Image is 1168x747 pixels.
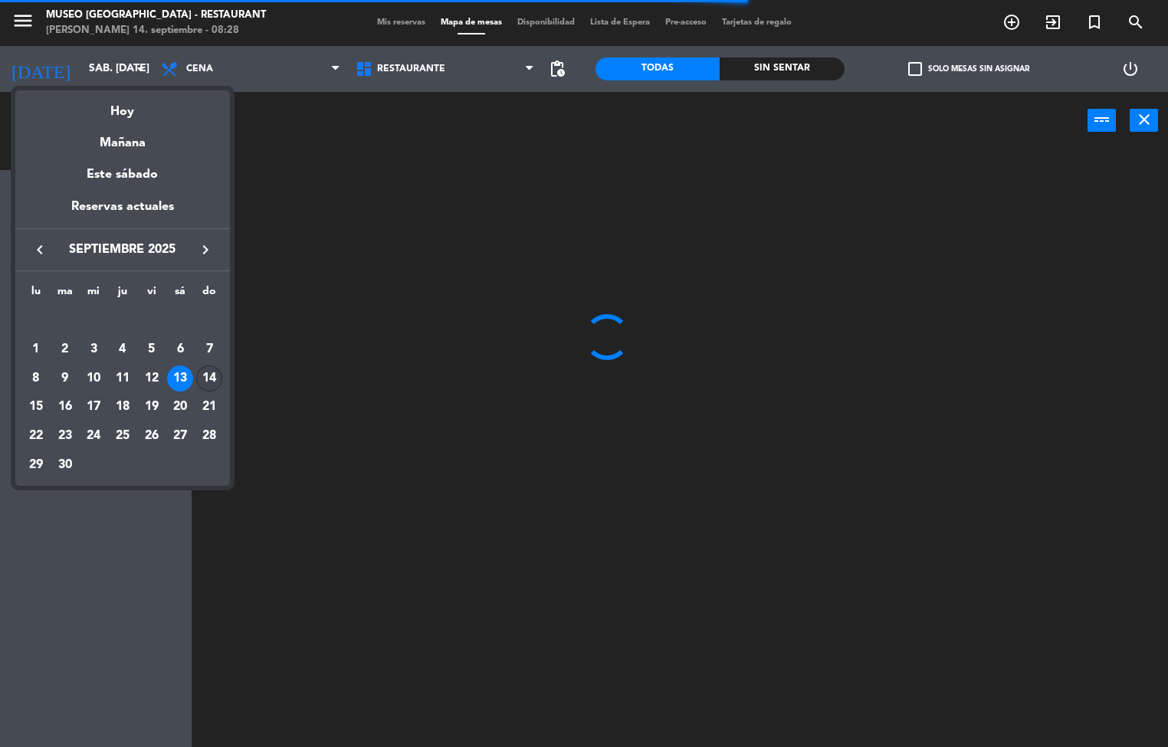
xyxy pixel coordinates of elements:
td: 17 de septiembre de 2025 [79,393,108,422]
i: keyboard_arrow_right [196,241,215,259]
td: 8 de septiembre de 2025 [21,364,51,393]
td: 16 de septiembre de 2025 [51,393,80,422]
td: 28 de septiembre de 2025 [195,421,224,450]
td: 24 de septiembre de 2025 [79,421,108,450]
td: 20 de septiembre de 2025 [166,393,195,422]
div: Este sábado [15,153,230,196]
div: 18 [110,395,136,421]
div: 24 [80,423,107,449]
div: 2 [52,336,78,362]
div: 22 [23,423,49,449]
th: miércoles [79,283,108,306]
div: 28 [196,423,222,449]
th: viernes [137,283,166,306]
div: 11 [110,365,136,392]
div: Reservas actuales [15,197,230,228]
div: 14 [196,365,222,392]
div: 7 [196,336,222,362]
td: 29 de septiembre de 2025 [21,450,51,480]
div: 9 [52,365,78,392]
div: 1 [23,336,49,362]
th: jueves [108,283,137,306]
div: 17 [80,395,107,421]
td: 11 de septiembre de 2025 [108,364,137,393]
td: 1 de septiembre de 2025 [21,335,51,364]
td: 23 de septiembre de 2025 [51,421,80,450]
div: 29 [23,452,49,478]
td: 26 de septiembre de 2025 [137,421,166,450]
button: keyboard_arrow_left [26,240,54,260]
td: 27 de septiembre de 2025 [166,421,195,450]
div: 10 [80,365,107,392]
div: 16 [52,395,78,421]
td: SEP. [21,306,224,336]
td: 4 de septiembre de 2025 [108,335,137,364]
div: 25 [110,423,136,449]
div: 5 [139,336,165,362]
th: sábado [166,283,195,306]
div: 12 [139,365,165,392]
div: 26 [139,423,165,449]
div: 8 [23,365,49,392]
td: 7 de septiembre de 2025 [195,335,224,364]
td: 12 de septiembre de 2025 [137,364,166,393]
td: 13 de septiembre de 2025 [166,364,195,393]
td: 6 de septiembre de 2025 [166,335,195,364]
div: Mañana [15,122,230,153]
td: 18 de septiembre de 2025 [108,393,137,422]
div: 27 [167,423,193,449]
td: 21 de septiembre de 2025 [195,393,224,422]
div: 19 [139,395,165,421]
th: domingo [195,283,224,306]
td: 3 de septiembre de 2025 [79,335,108,364]
div: 20 [167,395,193,421]
td: 5 de septiembre de 2025 [137,335,166,364]
div: Hoy [15,90,230,122]
div: 13 [167,365,193,392]
div: 23 [52,423,78,449]
td: 9 de septiembre de 2025 [51,364,80,393]
td: 10 de septiembre de 2025 [79,364,108,393]
td: 25 de septiembre de 2025 [108,421,137,450]
span: septiembre 2025 [54,240,192,260]
td: 19 de septiembre de 2025 [137,393,166,422]
div: 6 [167,336,193,362]
th: lunes [21,283,51,306]
td: 2 de septiembre de 2025 [51,335,80,364]
div: 15 [23,395,49,421]
td: 30 de septiembre de 2025 [51,450,80,480]
div: 21 [196,395,222,421]
div: 4 [110,336,136,362]
button: keyboard_arrow_right [192,240,219,260]
i: keyboard_arrow_left [31,241,49,259]
td: 22 de septiembre de 2025 [21,421,51,450]
td: 15 de septiembre de 2025 [21,393,51,422]
th: martes [51,283,80,306]
div: 3 [80,336,107,362]
td: 14 de septiembre de 2025 [195,364,224,393]
div: 30 [52,452,78,478]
